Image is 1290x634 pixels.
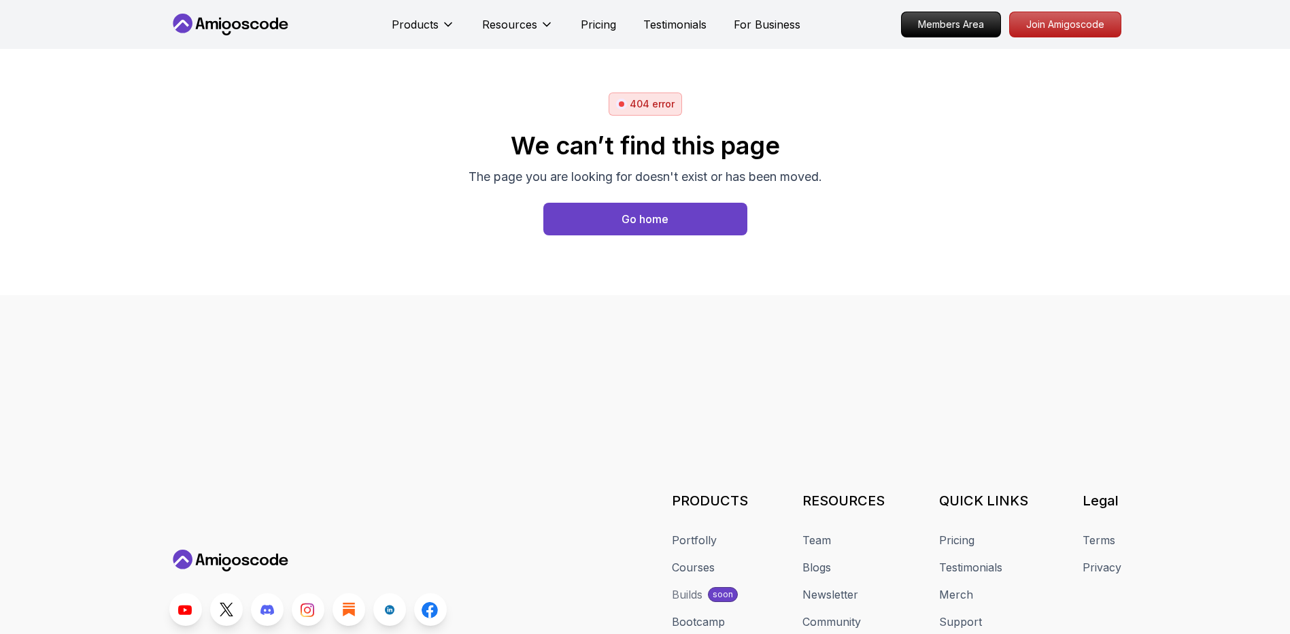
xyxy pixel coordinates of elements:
[1083,532,1115,548] a: Terms
[543,203,747,235] button: Go home
[482,16,537,33] p: Resources
[581,16,616,33] a: Pricing
[734,16,800,33] a: For Business
[802,614,861,630] a: Community
[1009,12,1121,37] a: Join Amigoscode
[643,16,707,33] a: Testimonials
[802,586,858,603] a: Newsletter
[939,559,1002,575] a: Testimonials
[469,167,822,186] p: The page you are looking for doesn't exist or has been moved.
[482,16,554,44] button: Resources
[672,532,717,548] a: Portfolly
[333,593,365,626] a: Blog link
[802,491,885,510] h3: RESOURCES
[672,614,725,630] a: Bootcamp
[630,97,675,111] p: 404 error
[939,586,973,603] a: Merch
[802,559,831,575] a: Blogs
[169,593,202,626] a: Youtube link
[392,16,439,33] p: Products
[373,593,406,626] a: LinkedIn link
[1083,491,1121,510] h3: Legal
[713,589,733,600] p: soon
[392,16,455,44] button: Products
[622,211,668,227] div: Go home
[939,532,974,548] a: Pricing
[672,559,715,575] a: Courses
[672,586,702,603] div: Builds
[414,593,447,626] a: Facebook link
[939,491,1028,510] h3: QUICK LINKS
[251,593,284,626] a: Discord link
[469,132,822,159] h2: We can’t find this page
[939,614,982,630] a: Support
[902,12,1000,37] p: Members Area
[1010,12,1121,37] p: Join Amigoscode
[543,203,747,235] a: Home page
[1083,559,1121,575] a: Privacy
[802,532,831,548] a: Team
[672,491,748,510] h3: PRODUCTS
[210,593,243,626] a: Twitter link
[901,12,1001,37] a: Members Area
[292,593,324,626] a: Instagram link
